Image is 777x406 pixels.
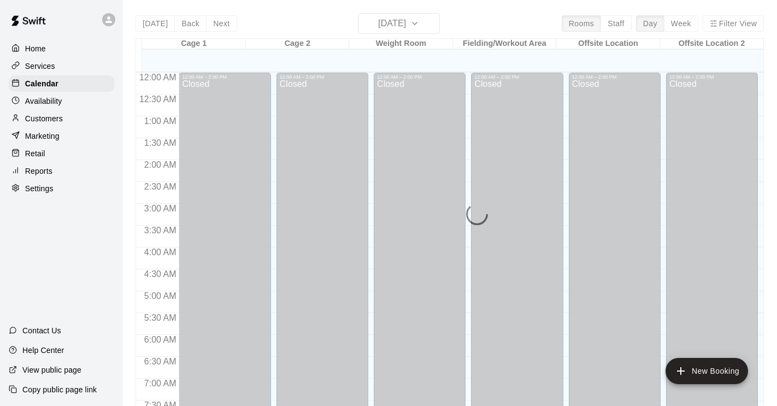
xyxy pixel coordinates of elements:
[137,95,179,104] span: 12:30 AM
[25,148,45,159] p: Retail
[9,40,114,57] a: Home
[142,379,179,388] span: 7:00 AM
[9,93,114,109] a: Availability
[666,358,748,384] button: add
[669,74,755,80] div: 12:00 AM – 2:00 PM
[25,166,52,176] p: Reports
[25,61,55,72] p: Services
[9,75,114,92] a: Calendar
[25,78,58,89] p: Calendar
[25,183,54,194] p: Settings
[22,325,61,336] p: Contact Us
[660,39,764,49] div: Offsite Location 2
[9,163,114,179] a: Reports
[142,313,179,322] span: 5:30 AM
[25,96,62,107] p: Availability
[142,357,179,366] span: 6:30 AM
[377,74,462,80] div: 12:00 AM – 2:00 PM
[142,226,179,235] span: 3:30 AM
[9,145,114,162] a: Retail
[556,39,660,49] div: Offsite Location
[280,74,365,80] div: 12:00 AM – 2:00 PM
[142,138,179,148] span: 1:30 AM
[349,39,453,49] div: Weight Room
[22,384,97,395] p: Copy public page link
[25,131,60,142] p: Marketing
[142,116,179,126] span: 1:00 AM
[22,345,64,356] p: Help Center
[142,269,179,279] span: 4:30 AM
[474,74,560,80] div: 12:00 AM – 2:00 PM
[142,204,179,213] span: 3:00 AM
[137,73,179,82] span: 12:00 AM
[22,364,81,375] p: View public page
[142,182,179,191] span: 2:30 AM
[182,74,267,80] div: 12:00 AM – 2:00 PM
[25,43,46,54] p: Home
[142,248,179,257] span: 4:00 AM
[142,291,179,301] span: 5:00 AM
[9,180,114,197] a: Settings
[25,113,63,124] p: Customers
[142,160,179,169] span: 2:00 AM
[142,335,179,344] span: 6:00 AM
[9,128,114,144] a: Marketing
[246,39,350,49] div: Cage 2
[572,74,657,80] div: 12:00 AM – 2:00 PM
[453,39,557,49] div: Fielding/Workout Area
[9,58,114,74] a: Services
[142,39,246,49] div: Cage 1
[9,110,114,127] a: Customers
